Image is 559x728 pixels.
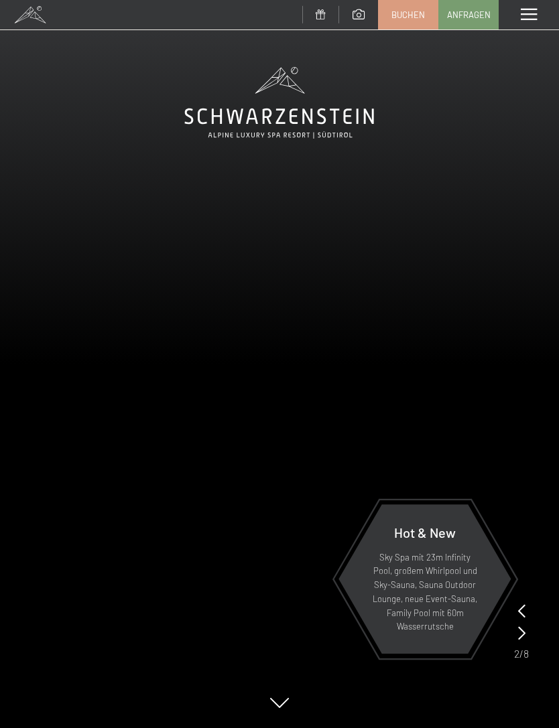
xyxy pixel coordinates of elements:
span: Anfragen [447,9,491,21]
span: Buchen [391,9,425,21]
span: Hot & New [394,524,456,540]
span: 2 [514,646,519,661]
span: 8 [523,646,529,661]
span: / [519,646,523,661]
a: Anfragen [439,1,498,29]
a: Hot & New Sky Spa mit 23m Infinity Pool, großem Whirlpool und Sky-Sauna, Sauna Outdoor Lounge, ne... [338,504,512,654]
p: Sky Spa mit 23m Infinity Pool, großem Whirlpool und Sky-Sauna, Sauna Outdoor Lounge, neue Event-S... [371,551,479,634]
a: Buchen [379,1,438,29]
